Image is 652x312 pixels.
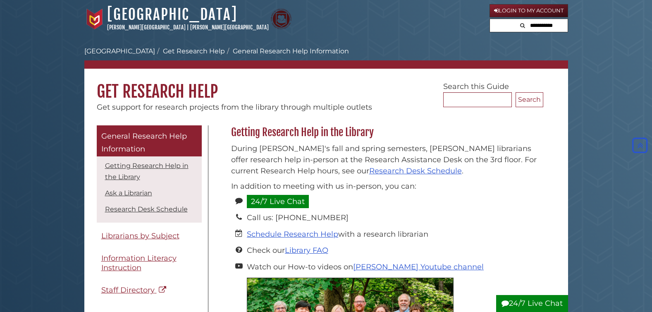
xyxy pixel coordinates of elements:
[353,262,484,271] a: [PERSON_NAME] Youtube channel
[105,205,188,213] a: Research Desk Schedule
[490,4,568,17] a: Login to My Account
[187,24,189,31] span: |
[520,23,525,28] i: Search
[101,286,155,295] span: Staff Directory
[247,245,539,256] li: Check our
[97,249,202,277] a: Information Literacy Instruction
[247,229,539,240] li: with a research librarian
[105,162,189,181] a: Getting Research Help in the Library
[107,5,237,24] a: [GEOGRAPHIC_DATA]
[107,24,186,31] a: [PERSON_NAME][GEOGRAPHIC_DATA]
[231,143,539,177] p: During [PERSON_NAME]'s fall and spring semesters, [PERSON_NAME] librarians offer research help in...
[101,231,179,240] span: Librarians by Subject
[231,181,539,192] p: In addition to meeting with us in-person, you can:
[369,166,462,175] a: Research Desk Schedule
[97,125,202,304] div: Guide Pages
[247,195,309,208] a: 24/7 Live Chat
[101,132,187,154] span: General Research Help Information
[84,69,568,102] h1: Get Research Help
[518,19,528,30] button: Search
[247,212,539,223] li: Call us: [PHONE_NUMBER]
[496,295,568,312] button: 24/7 Live Chat
[84,9,105,29] img: Calvin University
[285,246,328,255] a: Library FAQ
[97,227,202,245] a: Librarians by Subject
[225,46,349,56] li: General Research Help Information
[247,262,539,273] li: Watch our How-to videos on
[516,92,543,107] button: Search
[84,47,155,55] a: [GEOGRAPHIC_DATA]
[271,9,291,29] img: Calvin Theological Seminary
[105,189,152,197] a: Ask a Librarian
[101,254,177,272] span: Information Literacy Instruction
[97,103,372,112] span: Get support for research projects from the library through multiple outlets
[247,230,338,239] a: Schedule Research Help
[163,47,225,55] a: Get Research Help
[227,126,543,139] h2: Getting Research Help in the Library
[190,24,269,31] a: [PERSON_NAME][GEOGRAPHIC_DATA]
[97,281,202,300] a: Staff Directory
[630,141,650,150] a: Back to Top
[97,125,202,156] a: General Research Help Information
[84,46,568,69] nav: breadcrumb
